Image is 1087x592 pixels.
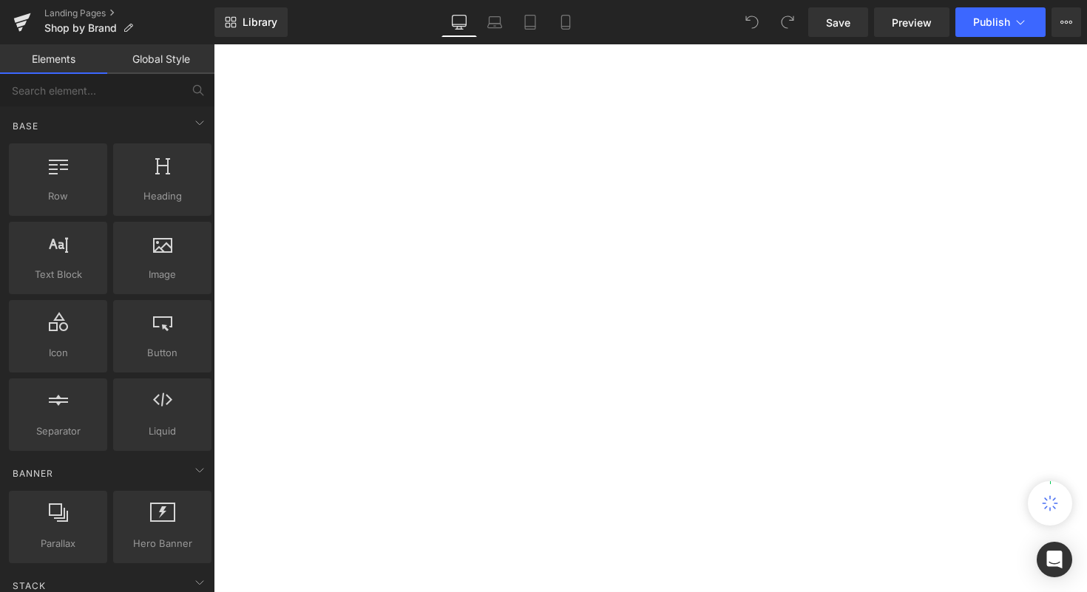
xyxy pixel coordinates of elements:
[13,423,103,439] span: Separator
[973,16,1010,28] span: Publish
[11,119,40,133] span: Base
[737,7,767,37] button: Undo
[214,7,288,37] a: New Library
[11,466,55,480] span: Banner
[118,423,207,439] span: Liquid
[892,15,932,30] span: Preview
[118,188,207,204] span: Heading
[13,188,103,204] span: Row
[13,536,103,551] span: Parallax
[477,7,512,37] a: Laptop
[44,7,214,19] a: Landing Pages
[118,345,207,361] span: Button
[13,345,103,361] span: Icon
[118,267,207,282] span: Image
[118,536,207,551] span: Hero Banner
[107,44,214,74] a: Global Style
[512,7,548,37] a: Tablet
[1037,542,1072,577] div: Open Intercom Messenger
[955,7,1046,37] button: Publish
[1052,7,1081,37] button: More
[44,22,117,34] span: Shop by Brand
[441,7,477,37] a: Desktop
[548,7,583,37] a: Mobile
[874,7,949,37] a: Preview
[826,15,850,30] span: Save
[243,16,277,29] span: Library
[773,7,802,37] button: Redo
[13,267,103,282] span: Text Block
